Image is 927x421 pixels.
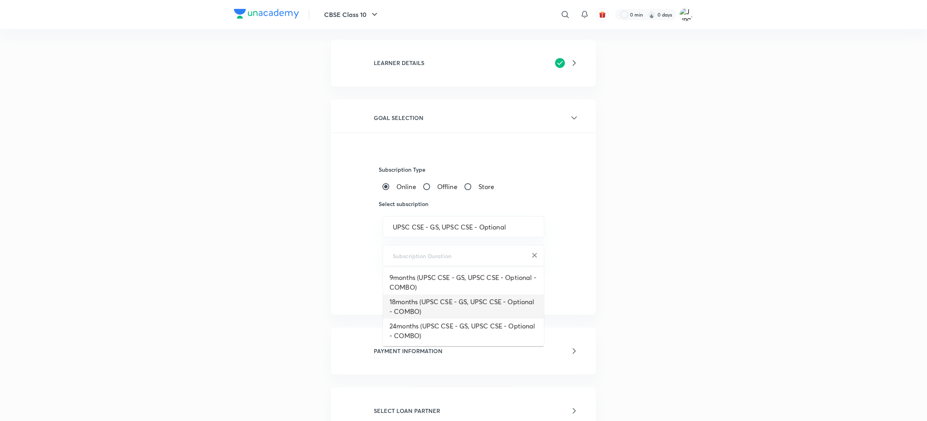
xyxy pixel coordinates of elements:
[383,295,544,319] li: 18months (UPSC CSE - GS, UPSC CSE - Optional - COMBO)
[374,347,442,355] h6: PAYMENT INFORMATION
[478,182,495,192] span: Store
[393,223,534,231] input: Goal Name
[374,406,440,415] h6: SELECT LOAN PARTNER
[383,270,544,295] li: 9months (UPSC CSE - GS, UPSC CSE - Optional - COMBO)
[234,9,299,19] img: Company Logo
[648,11,656,19] img: streak
[374,114,423,122] h6: GOAL SELECTION
[539,226,541,227] button: Open
[393,252,534,259] input: Subscription Duration
[234,9,299,21] a: Company Logo
[596,8,609,21] button: avatar
[529,250,540,261] button: Clear
[679,8,693,21] img: Junaid Saleem
[319,6,384,23] button: CBSE Class 10
[599,11,606,18] img: avatar
[383,319,544,343] li: 24months (UPSC CSE - GS, UPSC CSE - Optional - COMBO)
[539,255,541,256] button: Close
[396,182,416,192] span: Online
[379,200,548,208] h6: Select subscription
[437,182,457,192] span: Offline
[374,59,424,67] h6: LEARNER DETAILS
[379,165,548,174] h6: Subscription Type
